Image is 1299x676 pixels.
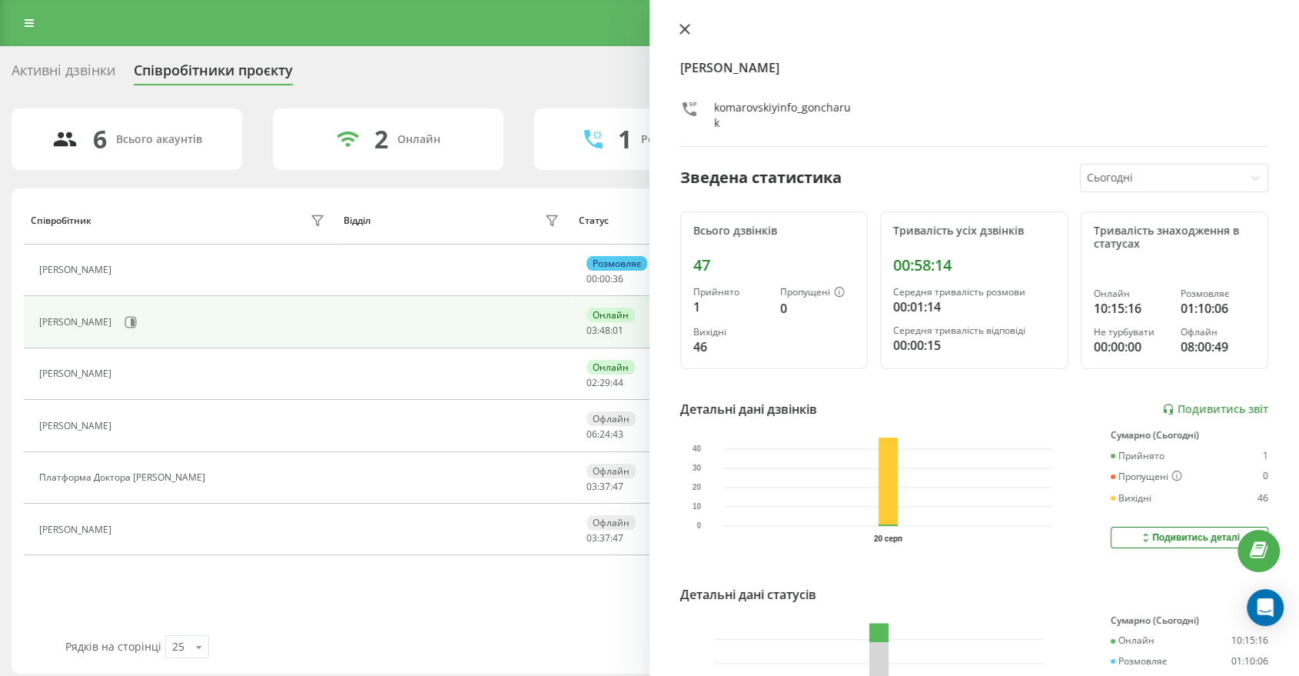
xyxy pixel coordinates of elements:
text: 0 [696,522,701,531]
div: Офлайн [586,411,636,426]
span: 47 [613,531,623,544]
div: Онлайн [397,133,440,146]
div: 10:15:16 [1231,635,1268,646]
div: Сумарно (Сьогодні) [1111,430,1268,441]
span: 47 [613,480,623,493]
div: Вихідні [1111,493,1151,504]
div: Тривалість усіх дзвінків [893,225,1055,238]
span: 03 [586,531,597,544]
div: Сумарно (Сьогодні) [1111,615,1268,626]
span: 37 [600,531,610,544]
div: Офлайн [586,464,636,478]
div: Детальні дані дзвінків [680,400,817,418]
div: : : [586,325,623,336]
div: 46 [1257,493,1268,504]
span: 00 [586,272,597,285]
div: 01:10:06 [1231,656,1268,667]
div: Open Intercom Messenger [1247,589,1284,626]
text: 40 [693,445,702,454]
text: 20 серп [874,534,902,543]
text: 30 [693,465,702,473]
div: Не турбувати [1094,327,1168,338]
div: 1 [618,125,632,154]
div: 00:00:00 [1094,338,1168,356]
div: [PERSON_NAME] [39,317,115,328]
div: Розмовляють [641,133,716,146]
div: 1 [1263,451,1268,461]
div: : : [586,481,623,492]
div: Активні дзвінки [12,62,115,86]
div: Середня тривалість відповіді [893,325,1055,336]
div: [PERSON_NAME] [39,265,115,275]
div: Співробітники проєкту [134,62,293,86]
span: 36 [613,272,623,285]
span: 06 [586,428,597,441]
span: 03 [586,324,597,337]
span: 44 [613,376,623,389]
div: Прийнято [693,287,768,298]
text: 10 [693,503,702,511]
span: 29 [600,376,610,389]
div: [PERSON_NAME] [39,368,115,379]
span: 37 [600,480,610,493]
span: 43 [613,428,623,441]
div: Пропущені [780,287,855,299]
div: : : [586,533,623,544]
div: Середня тривалість розмови [893,287,1055,298]
span: 01 [613,324,623,337]
span: 24 [600,428,610,441]
div: Всього акаунтів [116,133,202,146]
div: Детальні дані статусів [680,585,816,604]
div: Розмовляє [1111,656,1167,667]
div: Статус [579,215,609,226]
div: [PERSON_NAME] [39,421,115,431]
div: 00:00:15 [893,336,1055,355]
div: 10:15:16 [1094,299,1168,318]
div: : : [586,429,623,440]
div: 6 [93,125,107,154]
div: Онлайн [586,360,635,375]
a: Подивитись звіт [1162,403,1268,416]
div: Офлайн [1181,327,1255,338]
div: Всього дзвінків [693,225,855,238]
div: Тривалість знаходження в статусах [1094,225,1255,251]
div: Розмовляє [586,256,647,271]
div: : : [586,378,623,388]
span: 00 [600,272,610,285]
div: : : [586,274,623,285]
div: Зведена статистика [680,166,842,189]
div: 01:10:06 [1181,299,1255,318]
div: 0 [1263,471,1268,483]
div: Прийнято [1111,451,1164,461]
div: Онлайн [1111,635,1154,646]
div: 1 [693,298,768,316]
text: 20 [693,484,702,492]
div: Подивитись деталі [1139,531,1240,544]
button: Подивитись деталі [1111,527,1268,548]
div: Пропущені [1111,471,1182,483]
div: Співробітник [31,215,91,226]
div: 0 [780,299,855,318]
div: Розмовляє [1181,288,1255,299]
div: 47 [693,256,855,275]
div: [PERSON_NAME] [39,524,115,535]
div: Онлайн [586,308,635,322]
div: Онлайн [1094,288,1168,299]
div: 00:01:14 [893,298,1055,316]
span: Рядків на сторінці [65,639,161,654]
div: Відділ [344,215,370,226]
div: Вихідні [693,327,768,338]
div: 00:58:14 [893,256,1055,275]
span: 03 [586,480,597,493]
span: 48 [600,324,610,337]
div: 46 [693,338,768,356]
div: Платформа Доктора [PERSON_NAME] [39,472,209,483]
div: komarovskiyinfo_goncharuk [714,100,855,131]
div: Офлайн [586,515,636,530]
div: 2 [374,125,388,154]
div: 25 [172,639,184,654]
span: 02 [586,376,597,389]
div: 08:00:49 [1181,338,1255,356]
h4: [PERSON_NAME] [680,58,1268,77]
